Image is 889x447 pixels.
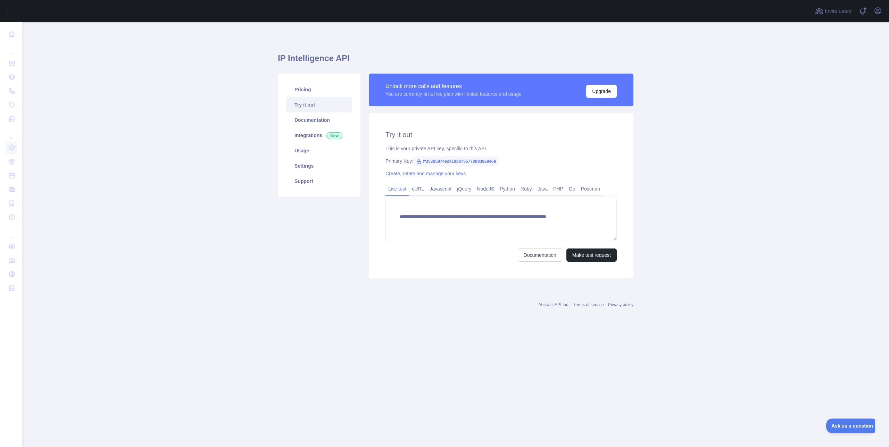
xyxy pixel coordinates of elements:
iframe: Toggle Customer Support [826,419,875,433]
a: Usage [286,143,352,158]
span: ff353b5974e24183b755778d8386846e [413,156,499,167]
a: Privacy policy [608,302,633,307]
a: Pricing [286,82,352,97]
a: Java [535,183,551,194]
a: Terms of service [573,302,604,307]
a: Postman [578,183,603,194]
div: ... [6,126,17,140]
a: Create, rotate and manage your keys [385,171,466,176]
div: Primary Key: [385,158,617,165]
button: Invite users [814,6,853,17]
a: Javascript [427,183,454,194]
a: cURL [409,183,427,194]
div: ... [6,225,17,239]
a: PHP [550,183,566,194]
a: Live test [385,183,409,194]
a: Python [497,183,518,194]
a: Ruby [518,183,535,194]
a: Try it out [286,97,352,112]
h1: IP Intelligence API [278,53,633,69]
a: Documentation [518,248,562,262]
a: Support [286,174,352,189]
button: Upgrade [586,85,617,98]
a: Settings [286,158,352,174]
h2: Try it out [385,130,617,140]
div: This is your private API key, specific to this API. [385,145,617,152]
div: You are currently on a free plan with limited features and usage [385,91,522,98]
span: New [326,132,342,139]
a: Go [566,183,578,194]
span: Invite users [825,7,851,15]
a: jQuery [454,183,474,194]
div: ... [6,42,17,56]
a: Abstract API Inc. [539,302,570,307]
a: NodeJS [474,183,497,194]
button: Make test request [566,248,617,262]
a: Integrations New [286,128,352,143]
div: Unlock more calls and features [385,82,522,91]
a: Documentation [286,112,352,128]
